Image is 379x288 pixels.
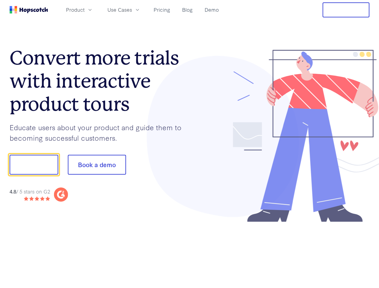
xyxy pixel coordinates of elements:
[180,5,195,15] a: Blog
[10,6,48,13] a: Home
[62,5,97,15] button: Product
[10,188,50,195] div: / 5 stars on G2
[202,5,221,15] a: Demo
[151,5,173,15] a: Pricing
[10,46,190,115] h1: Convert more trials with interactive product tours
[10,155,58,175] button: Show me!
[323,2,369,17] button: Free Trial
[104,5,144,15] button: Use Cases
[10,122,190,143] p: Educate users about your product and guide them to becoming successful customers.
[68,155,126,175] button: Book a demo
[10,188,16,195] strong: 4.8
[107,6,132,13] span: Use Cases
[66,6,85,13] span: Product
